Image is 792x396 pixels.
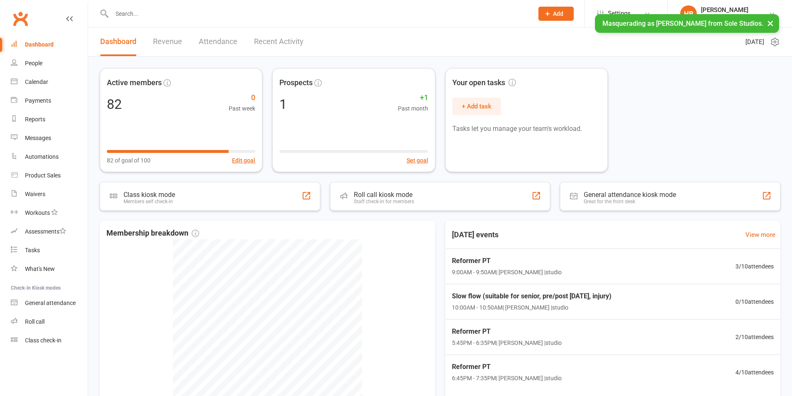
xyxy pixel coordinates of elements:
span: [DATE] [745,37,764,47]
span: Past month [398,104,428,113]
div: Workouts [25,209,50,216]
div: Roll call [25,318,44,325]
span: Reformer PT [452,326,562,337]
div: What's New [25,266,55,272]
p: Tasks let you manage your team's workload. [452,123,601,134]
span: Add [553,10,563,17]
h3: [DATE] events [445,227,505,242]
div: Sole Studios [701,14,748,21]
a: Revenue [153,27,182,56]
span: Your open tasks [452,77,516,89]
div: Class kiosk mode [123,191,175,199]
button: Edit goal [232,156,255,165]
input: Search... [109,8,528,20]
a: Recent Activity [254,27,303,56]
span: Reformer PT [452,362,562,372]
div: Tasks [25,247,40,253]
span: Prospects [279,77,313,89]
span: Past week [229,104,255,113]
a: Product Sales [11,166,88,185]
a: Calendar [11,73,88,91]
a: What's New [11,260,88,278]
a: Class kiosk mode [11,331,88,350]
div: Class check-in [25,337,62,344]
div: Calendar [25,79,48,85]
span: 6:45PM - 7:35PM | [PERSON_NAME] | studio [452,374,562,383]
a: Clubworx [10,8,31,29]
span: Settings [608,4,631,23]
div: People [25,60,42,66]
span: 2 / 10 attendees [735,332,774,342]
div: Automations [25,153,59,160]
span: 5:45PM - 6:35PM | [PERSON_NAME] | studio [452,338,562,347]
span: 10:00AM - 10:50AM | [PERSON_NAME] | studio [452,303,612,312]
div: Payments [25,97,51,104]
button: Add [538,7,574,21]
div: Product Sales [25,172,61,179]
button: + Add task [452,98,501,115]
span: Membership breakdown [106,227,199,239]
div: Messages [25,135,51,141]
div: Assessments [25,228,66,235]
span: +1 [398,92,428,104]
span: Masquerading as [PERSON_NAME] from Sole Studios. [602,20,763,27]
a: View more [745,230,775,240]
a: Attendance [199,27,237,56]
span: Slow flow (suitable for senior, pre/post [DATE], injury) [452,291,612,302]
button: Set goal [407,156,428,165]
a: Tasks [11,241,88,260]
span: 3 / 10 attendees [735,262,774,271]
a: Assessments [11,222,88,241]
div: Dashboard [25,41,54,48]
a: Dashboard [100,27,136,56]
a: General attendance kiosk mode [11,294,88,312]
a: Reports [11,110,88,129]
a: Roll call [11,312,88,331]
span: Reformer PT [452,256,562,266]
a: Workouts [11,204,88,222]
span: 0 [229,92,255,104]
div: General attendance kiosk mode [584,191,676,199]
div: Reports [25,116,45,123]
button: × [763,14,778,32]
div: Staff check-in for members [354,199,414,204]
span: 82 of goal of 100 [107,156,151,165]
div: Great for the front desk [584,199,676,204]
a: Waivers [11,185,88,204]
a: Automations [11,148,88,166]
a: Messages [11,129,88,148]
div: Waivers [25,191,45,197]
div: Roll call kiosk mode [354,191,414,199]
span: 9:00AM - 9:50AM | [PERSON_NAME] | studio [452,268,562,277]
a: People [11,54,88,73]
span: 0 / 10 attendees [735,297,774,306]
a: Dashboard [11,35,88,54]
a: Payments [11,91,88,110]
span: Active members [107,77,162,89]
div: Members self check-in [123,199,175,204]
div: General attendance [25,300,76,306]
div: [PERSON_NAME] [701,6,748,14]
div: 82 [107,98,122,111]
div: 1 [279,98,287,111]
span: 4 / 10 attendees [735,368,774,377]
div: HB [680,5,697,22]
